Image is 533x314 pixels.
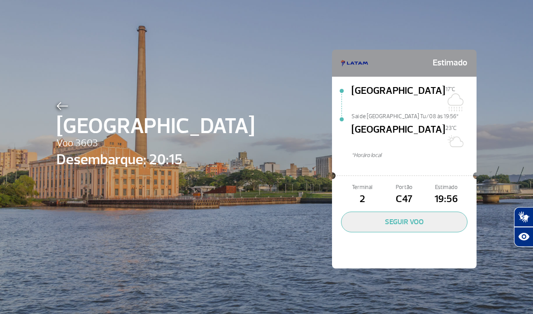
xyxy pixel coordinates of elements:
[341,183,383,192] span: Terminal
[56,136,255,151] span: Voo 3603
[425,183,468,192] span: Estimado
[351,83,445,112] span: [GEOGRAPHIC_DATA]
[341,192,383,207] span: 2
[383,183,425,192] span: Portão
[514,227,533,247] button: Abrir recursos assistivos.
[514,207,533,247] div: Plugin de acessibilidade da Hand Talk.
[351,122,445,151] span: [GEOGRAPHIC_DATA]
[383,192,425,207] span: C47
[445,125,457,132] span: 23°C
[351,151,477,160] span: *Horáro local
[514,207,533,227] button: Abrir tradutor de língua de sinais.
[351,112,477,119] span: Sai de [GEOGRAPHIC_DATA] Tu/08 às 19:56*
[425,192,468,207] span: 19:56
[341,212,468,232] button: SEGUIR VOO
[445,93,463,111] img: Nublado
[445,86,455,93] span: 17°C
[433,54,468,72] span: Estimado
[56,149,255,171] span: Desembarque: 20:15
[445,132,463,150] img: Sol com algumas nuvens
[56,110,255,143] span: [GEOGRAPHIC_DATA]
